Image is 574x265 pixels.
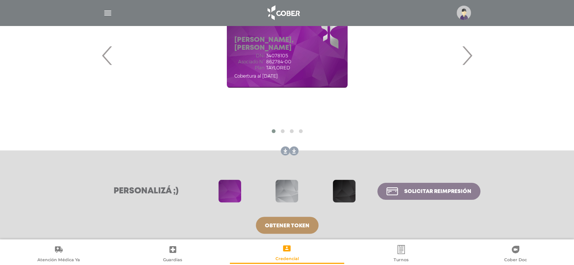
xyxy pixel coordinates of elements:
a: Cober Doc [458,245,572,264]
img: profile-placeholder.svg [457,6,471,20]
span: 34078105 [266,53,288,58]
span: Plan [234,65,265,70]
span: Turnos [394,257,409,264]
a: Credencial [230,244,344,263]
a: Guardias [116,245,230,264]
h5: [PERSON_NAME], [PERSON_NAME] [234,36,340,52]
span: Asociado N° [234,59,265,64]
span: Guardias [163,257,182,264]
span: 862784-00 [266,59,291,64]
span: DNI [234,53,265,58]
span: TAYLORED [266,65,290,70]
img: logo_cober_home-white.png [263,4,303,22]
span: Next [460,35,474,76]
a: Turnos [344,245,459,264]
span: Previous [100,35,115,76]
span: Credencial [275,256,299,263]
h3: Personalizá ;) [94,186,199,196]
span: Atención Médica Ya [37,257,80,264]
a: Solicitar reimpresión [377,183,480,200]
span: Obtener token [265,223,309,228]
a: Obtener token [256,217,319,234]
img: Cober_menu-lines-white.svg [103,8,112,18]
a: Atención Médica Ya [2,245,116,264]
span: Cober Doc [504,257,527,264]
span: Cobertura al [DATE] [234,73,278,79]
span: Solicitar reimpresión [404,189,471,194]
